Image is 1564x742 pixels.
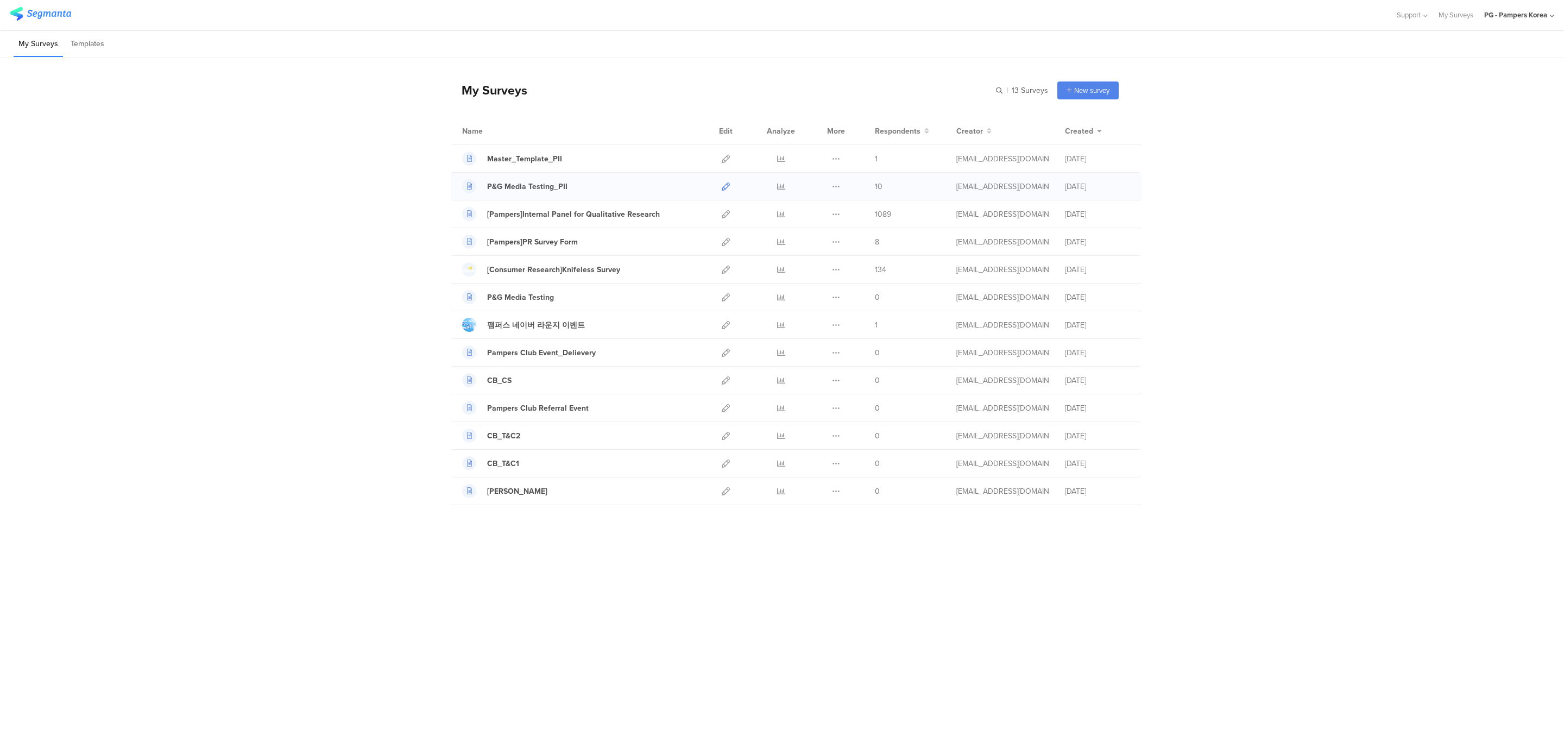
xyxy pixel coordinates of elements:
[1065,181,1130,192] div: [DATE]
[956,486,1049,497] div: park.m.3@pg.com
[462,290,554,304] a: P&G Media Testing
[1074,85,1109,96] span: New survey
[875,292,880,303] span: 0
[956,264,1049,275] div: park.m.3@pg.com
[875,319,878,331] span: 1
[10,7,71,21] img: segmanta logo
[1065,153,1130,165] div: [DATE]
[956,458,1049,469] div: park.m.3@pg.com
[875,403,880,414] span: 0
[956,236,1049,248] div: park.m.3@pg.com
[875,347,880,359] span: 0
[487,181,567,192] div: P&G Media Testing_PII
[956,319,1049,331] div: park.m.3@pg.com
[462,179,567,193] a: P&G Media Testing_PII
[956,347,1049,359] div: park.m.3@pg.com
[1484,10,1547,20] div: PG - Pampers Korea
[487,292,554,303] div: P&G Media Testing
[462,125,527,137] div: Name
[487,430,520,442] div: CB_T&C2
[1065,430,1130,442] div: [DATE]
[1065,319,1130,331] div: [DATE]
[1065,264,1130,275] div: [DATE]
[487,403,589,414] div: Pampers Club Referral Event
[1065,347,1130,359] div: [DATE]
[1397,10,1421,20] span: Support
[462,373,512,387] a: CB_CS
[956,125,983,137] span: Creator
[956,209,1049,220] div: park.m.3@pg.com
[1065,375,1130,386] div: [DATE]
[956,125,992,137] button: Creator
[462,235,578,249] a: [Pampers]PR Survey Form
[462,345,596,360] a: Pampers Club Event_Delievery
[1065,125,1093,137] span: Created
[1065,403,1130,414] div: [DATE]
[462,484,547,498] a: [PERSON_NAME]
[956,430,1049,442] div: park.m.3@pg.com
[1005,85,1010,96] span: |
[875,125,920,137] span: Respondents
[1012,85,1048,96] span: 13 Surveys
[1065,209,1130,220] div: [DATE]
[875,458,880,469] span: 0
[956,292,1049,303] div: park.m.3@pg.com
[487,458,519,469] div: CB_T&C1
[956,375,1049,386] div: park.m.3@pg.com
[875,125,929,137] button: Respondents
[875,430,880,442] span: 0
[487,319,585,331] div: 팸퍼스 네이버 라운지 이벤트
[66,32,109,57] li: Templates
[1065,486,1130,497] div: [DATE]
[451,81,527,99] div: My Surveys
[875,236,879,248] span: 8
[462,262,620,276] a: [Consumer Research]Knifeless Survey
[714,117,737,144] div: Edit
[956,153,1049,165] div: park.m.3@pg.com
[487,347,596,359] div: Pampers Club Event_Delievery
[462,456,519,470] a: CB_T&C1
[14,32,63,57] li: My Surveys
[487,236,578,248] div: [Pampers]PR Survey Form
[487,209,660,220] div: [Pampers]Internal Panel for Qualitative Research
[875,486,880,497] span: 0
[487,375,512,386] div: CB_CS
[824,117,848,144] div: More
[487,153,562,165] div: Master_Template_PII
[1065,292,1130,303] div: [DATE]
[875,375,880,386] span: 0
[462,401,589,415] a: Pampers Club Referral Event
[956,181,1049,192] div: park.m.3@pg.com
[462,207,660,221] a: [Pampers]Internal Panel for Qualitative Research
[462,318,585,332] a: 팸퍼스 네이버 라운지 이벤트
[487,486,547,497] div: Charlie Banana
[462,152,562,166] a: Master_Template_PII
[875,264,886,275] span: 134
[765,117,797,144] div: Analyze
[875,181,882,192] span: 10
[462,429,520,443] a: CB_T&C2
[875,209,891,220] span: 1089
[487,264,620,275] div: [Consumer Research]Knifeless Survey
[875,153,878,165] span: 1
[1065,125,1102,137] button: Created
[956,403,1049,414] div: park.m.3@pg.com
[1065,236,1130,248] div: [DATE]
[1065,458,1130,469] div: [DATE]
